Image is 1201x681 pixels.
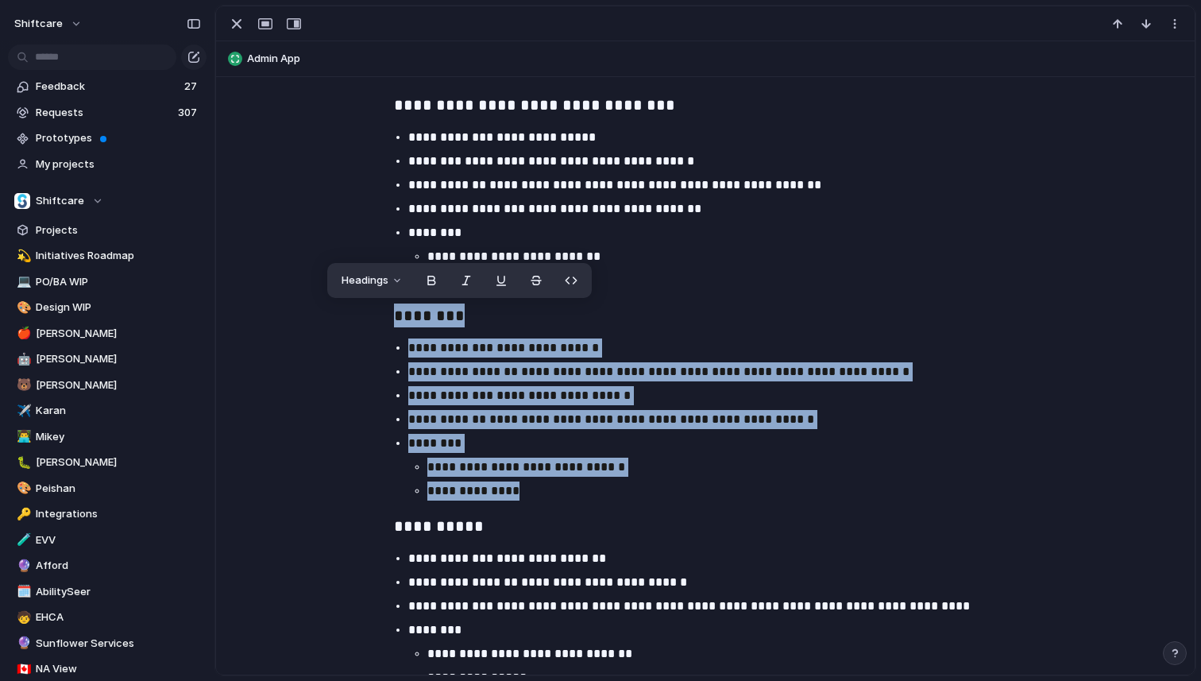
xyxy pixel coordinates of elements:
[36,636,201,652] span: Sunflower Services
[332,268,412,293] button: Headings
[8,189,207,213] button: Shiftcare
[17,582,28,601] div: 🗓️
[8,657,207,681] a: 🇨🇦NA View
[17,505,28,524] div: 🔑
[14,326,30,342] button: 🍎
[14,481,30,497] button: 🎨
[14,16,63,32] span: shiftcare
[14,506,30,522] button: 🔑
[17,247,28,265] div: 💫
[36,661,201,677] span: NA View
[36,79,180,95] span: Feedback
[7,11,91,37] button: shiftcare
[17,660,28,679] div: 🇨🇦
[36,157,201,172] span: My projects
[8,153,207,176] a: My projects
[14,403,30,419] button: ✈️
[14,429,30,445] button: 👨‍💻
[14,248,30,264] button: 💫
[14,661,30,677] button: 🇨🇦
[8,528,207,552] a: 🧪EVV
[36,248,201,264] span: Initiatives Roadmap
[14,455,30,470] button: 🐛
[36,429,201,445] span: Mikey
[8,502,207,526] a: 🔑Integrations
[8,606,207,629] a: 🧒EHCA
[36,403,201,419] span: Karan
[17,454,28,472] div: 🐛
[36,455,201,470] span: [PERSON_NAME]
[17,299,28,317] div: 🎨
[14,558,30,574] button: 🔮
[36,130,201,146] span: Prototypes
[36,351,201,367] span: [PERSON_NAME]
[8,219,207,242] a: Projects
[178,105,200,121] span: 307
[17,634,28,652] div: 🔮
[36,193,84,209] span: Shiftcare
[36,506,201,522] span: Integrations
[36,558,201,574] span: Afford
[8,399,207,423] a: ✈️Karan
[36,584,201,600] span: AbilitySeer
[17,376,28,394] div: 🐻
[8,632,207,656] a: 🔮Sunflower Services
[342,273,388,288] span: Headings
[17,350,28,369] div: 🤖
[14,300,30,315] button: 🎨
[8,270,207,294] a: 💻PO/BA WIP
[8,244,207,268] a: 💫Initiatives Roadmap
[17,273,28,291] div: 💻
[36,274,201,290] span: PO/BA WIP
[17,428,28,446] div: 👨‍💻
[36,377,201,393] span: [PERSON_NAME]
[8,554,207,578] a: 🔮Afford
[223,46,1187,72] button: Admin App
[14,351,30,367] button: 🤖
[17,531,28,549] div: 🧪
[36,326,201,342] span: [PERSON_NAME]
[8,580,207,604] a: 🗓️AbilitySeer
[36,105,173,121] span: Requests
[8,101,207,125] a: Requests307
[8,451,207,474] a: 🐛[PERSON_NAME]
[14,274,30,290] button: 💻
[14,532,30,548] button: 🧪
[17,324,28,342] div: 🍎
[17,479,28,497] div: 🎨
[36,609,201,625] span: EHCA
[14,377,30,393] button: 🐻
[17,402,28,420] div: ✈️
[36,300,201,315] span: Design WIP
[247,51,1187,67] span: Admin App
[8,477,207,501] a: 🎨Peishan
[8,347,207,371] a: 🤖[PERSON_NAME]
[36,222,201,238] span: Projects
[14,609,30,625] button: 🧒
[14,636,30,652] button: 🔮
[36,532,201,548] span: EVV
[36,481,201,497] span: Peishan
[8,126,207,150] a: Prototypes
[8,322,207,346] a: 🍎[PERSON_NAME]
[184,79,200,95] span: 27
[17,609,28,627] div: 🧒
[8,373,207,397] a: 🐻[PERSON_NAME]
[8,296,207,319] a: 🎨Design WIP
[8,425,207,449] a: 👨‍💻Mikey
[14,584,30,600] button: 🗓️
